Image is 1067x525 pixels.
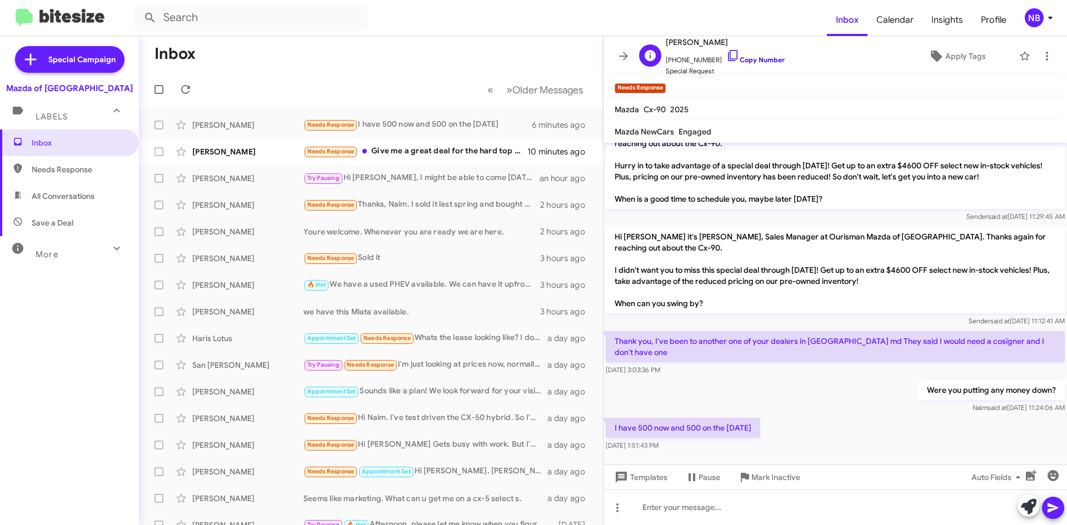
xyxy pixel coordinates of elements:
[540,279,594,291] div: 3 hours ago
[36,249,58,259] span: More
[827,4,867,36] a: Inbox
[32,217,73,228] span: Save a Deal
[307,388,356,395] span: Appointment Set
[192,413,303,424] div: [PERSON_NAME]
[547,386,594,397] div: a day ago
[48,54,116,65] span: Special Campaign
[606,441,659,449] span: [DATE] 1:51:43 PM
[540,173,594,184] div: an hour ago
[6,83,133,94] div: Mazda of [GEOGRAPHIC_DATA]
[303,145,527,158] div: Give me a great deal for the hard top and will pay in cash. What would be the out the door sale p...
[303,226,540,237] div: Youre welcome. Whenever you are ready we are here.
[154,45,196,63] h1: Inbox
[192,173,303,184] div: [PERSON_NAME]
[134,4,368,31] input: Search
[303,412,547,424] div: Hi Naim. I've test driven the CX-50 hybrid. So I'm keen to discuss the best deals you can offer. ...
[347,361,394,368] span: Needs Response
[303,438,547,451] div: Hi [PERSON_NAME] Gets busy with work. But I'm still interested in buying CX30 Preferred. With the...
[303,172,540,184] div: Hi [PERSON_NAME], I might be able to come [DATE] for a test drive. I'll get back to you [DATE].
[192,386,303,397] div: [PERSON_NAME]
[532,119,594,131] div: 6 minutes ago
[362,468,411,475] span: Appointment Set
[303,306,540,317] div: we have this Miata available.
[500,78,590,101] button: Next
[506,83,512,97] span: »
[606,418,760,438] p: I have 500 now and 500 on the [DATE]
[751,467,800,487] span: Mark Inactive
[307,281,326,288] span: 🔥 Hot
[307,174,340,182] span: Try Pausing
[307,121,355,128] span: Needs Response
[487,83,493,97] span: «
[1025,8,1044,27] div: NB
[303,385,547,398] div: Sounds like a plan! We look forward for your visit this upcoming [DATE].
[32,137,126,148] span: Inbox
[481,78,500,101] button: Previous
[988,403,1007,412] span: said at
[988,212,1008,221] span: said at
[307,361,340,368] span: Try Pausing
[547,439,594,451] div: a day ago
[192,306,303,317] div: [PERSON_NAME]
[900,46,1014,66] button: Apply Tags
[307,334,356,342] span: Appointment Set
[973,403,1065,412] span: Naim [DATE] 11:24:06 AM
[547,493,594,504] div: a day ago
[699,467,720,487] span: Pause
[192,226,303,237] div: [PERSON_NAME]
[644,104,666,114] span: Cx-90
[303,278,540,291] div: We have a used PHEV available. We can have it upfront for you when you arrive.
[307,201,355,208] span: Needs Response
[990,317,1010,325] span: said at
[606,331,1065,362] p: Thank you, I've been to another one of your dealers in [GEOGRAPHIC_DATA] md They said I would nee...
[867,4,923,36] span: Calendar
[666,36,785,49] span: [PERSON_NAME]
[303,358,547,371] div: I'm just looking at prices now, normally make a purchase like this in December, but wanted to see...
[729,467,809,487] button: Mark Inactive
[676,467,729,487] button: Pause
[923,4,972,36] a: Insights
[192,119,303,131] div: [PERSON_NAME]
[679,127,711,137] span: Engaged
[966,212,1065,221] span: Sender [DATE] 11:29:45 AM
[615,127,674,137] span: Mazda NewCars
[726,56,785,64] a: Copy Number
[615,83,666,93] small: Needs Response
[540,306,594,317] div: 3 hours ago
[547,359,594,371] div: a day ago
[192,279,303,291] div: [PERSON_NAME]
[606,366,660,374] span: [DATE] 3:03:36 PM
[547,466,594,477] div: a day ago
[307,148,355,155] span: Needs Response
[192,253,303,264] div: [PERSON_NAME]
[192,199,303,211] div: [PERSON_NAME]
[969,317,1065,325] span: Sender [DATE] 11:12:41 AM
[32,191,94,202] span: All Conversations
[540,253,594,264] div: 3 hours ago
[303,332,547,344] div: Whats the lease looking like? I dont want to pay more than 800 a month
[547,413,594,424] div: a day ago
[540,199,594,211] div: 2 hours ago
[612,467,667,487] span: Templates
[604,467,676,487] button: Templates
[945,46,986,66] span: Apply Tags
[971,467,1025,487] span: Auto Fields
[15,46,124,73] a: Special Campaign
[606,227,1065,313] p: Hi [PERSON_NAME] it's [PERSON_NAME], Sales Manager at Ourisman Mazda of [GEOGRAPHIC_DATA]. Thanks...
[32,164,126,175] span: Needs Response
[972,4,1015,36] a: Profile
[606,122,1065,209] p: Hi [PERSON_NAME] it's [PERSON_NAME], Sales Manager at Ourisman Mazda of [GEOGRAPHIC_DATA]. Thanks...
[963,467,1034,487] button: Auto Fields
[666,66,785,77] span: Special Request
[303,198,540,211] div: Thanks, Naim. I sold it last spring and bought a 2015 Ford C-max, which I like very much. I loved...
[192,466,303,477] div: [PERSON_NAME]
[307,414,355,422] span: Needs Response
[303,465,547,478] div: Hi [PERSON_NAME], [PERSON_NAME] was great but we went with a different car. Please thank her for ...
[670,104,689,114] span: 2025
[303,493,547,504] div: Seems like marketing. What can u get me on a cx-5 select s.
[192,439,303,451] div: [PERSON_NAME]
[307,468,355,475] span: Needs Response
[615,104,639,114] span: Mazda
[303,252,540,264] div: Sold it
